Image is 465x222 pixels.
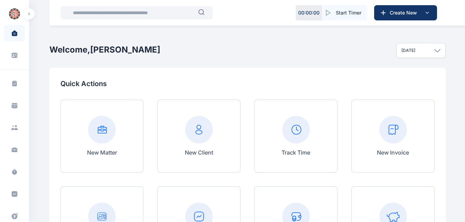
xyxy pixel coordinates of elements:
[87,148,117,157] p: New Matter
[322,5,367,20] button: Start Timer
[185,148,213,157] p: New Client
[374,5,437,20] button: Create New
[60,79,435,89] p: Quick Actions
[387,9,423,16] span: Create New
[336,9,361,16] span: Start Timer
[298,9,320,16] p: 00 : 00 : 00
[401,48,415,53] p: [DATE]
[49,44,160,55] h2: Welcome, [PERSON_NAME]
[377,148,409,157] p: New Invoice
[282,148,310,157] p: Track Time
